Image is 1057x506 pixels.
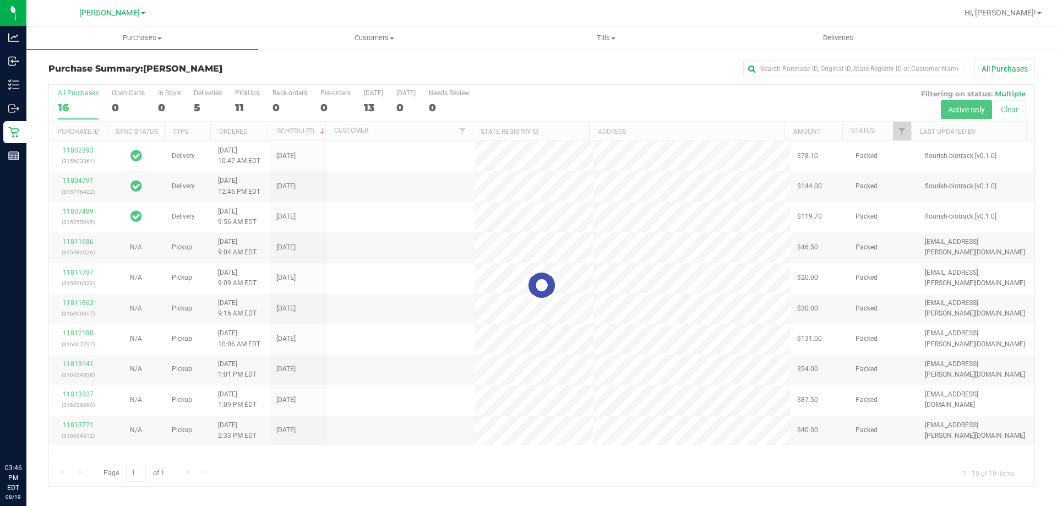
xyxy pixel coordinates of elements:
a: Purchases [26,26,258,50]
span: [PERSON_NAME] [143,63,222,74]
span: Customers [259,33,489,43]
a: Customers [258,26,490,50]
span: Deliveries [808,33,868,43]
inline-svg: Reports [8,150,19,161]
inline-svg: Analytics [8,32,19,43]
p: 03:46 PM EDT [5,463,21,493]
a: Tills [490,26,722,50]
span: Hi, [PERSON_NAME]! [965,8,1036,17]
span: [PERSON_NAME] [79,8,140,18]
button: All Purchases [974,59,1035,78]
inline-svg: Inventory [8,79,19,90]
p: 08/19 [5,493,21,501]
span: Tills [491,33,721,43]
a: Deliveries [722,26,954,50]
inline-svg: Inbound [8,56,19,67]
iframe: Resource center [11,418,44,451]
inline-svg: Outbound [8,103,19,114]
inline-svg: Retail [8,127,19,138]
input: Search Purchase ID, Original ID, State Registry ID or Customer Name... [743,61,963,77]
h3: Purchase Summary: [48,64,377,74]
span: Purchases [26,33,258,43]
